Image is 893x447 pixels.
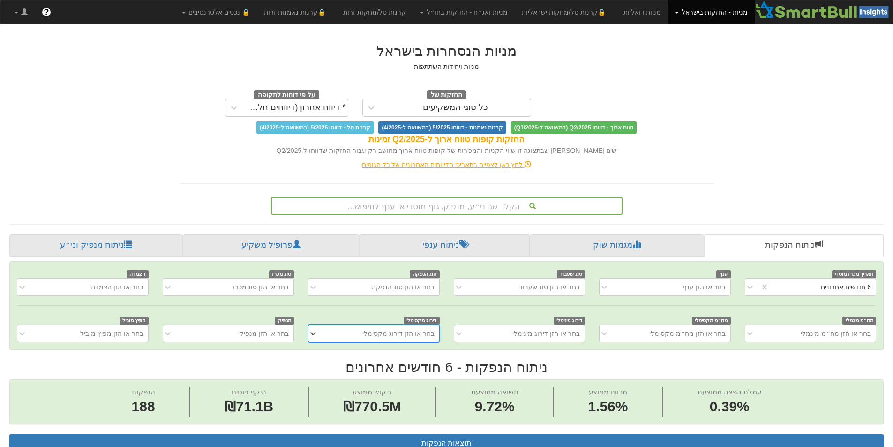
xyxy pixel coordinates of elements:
div: בחר או הזן סוג מכרז [233,282,289,292]
div: בחר או הזן סוג שעבוד [519,282,580,292]
span: מנפיק [275,317,294,325]
a: מניות ואג״ח - החזקות בחו״ל [413,0,515,24]
span: מח״מ מקסימלי [692,317,731,325]
a: קרנות סל/מחקות זרות [336,0,413,24]
div: בחר או הזן מנפיק [239,329,289,338]
div: לחץ כאן לצפייה בתאריכי הדיווחים האחרונים של כל הגופים [173,160,721,169]
span: ₪770.5M [343,399,401,414]
div: בחר או הזן ענף [683,282,726,292]
div: 6 חודשים אחרונים [821,282,871,292]
span: הנפקות [132,388,155,396]
a: מניות דואליות [616,0,668,24]
span: 9.72% [471,397,518,417]
span: על פי דוחות לתקופה [254,90,319,100]
a: 🔒קרנות סל/מחקות ישראליות [515,0,616,24]
a: ניתוח הנפקות [704,234,884,257]
div: בחר או הזן הצמדה [91,282,143,292]
span: ₪71.1B [225,399,273,414]
div: החזקות קופות טווח ארוך ל-Q2/2025 זמינות [180,134,714,146]
a: מגמות שוק [530,234,704,257]
span: עמלת הפצה ממוצעת [698,388,761,396]
span: 1.56% [588,397,628,417]
span: דירוג מקסימלי [404,317,440,325]
span: היקף גיוסים [232,388,266,396]
span: סוג מכרז [269,270,294,278]
span: 188 [132,397,155,417]
span: החזקות של [427,90,466,100]
span: ? [44,8,49,17]
a: ? [35,0,58,24]
h2: ניתוח הנפקות - 6 חודשים אחרונים [9,359,884,375]
a: 🔒קרנות נאמנות זרות [257,0,337,24]
h2: מניות הנסחרות בישראל [180,43,714,59]
span: הצמדה [127,270,149,278]
img: Smartbull [755,0,893,19]
div: בחר או הזן דירוג מקסימלי [362,329,435,338]
a: מניות - החזקות בישראל [668,0,754,24]
a: ניתוח מנפיק וני״ע [9,234,183,257]
span: טווח ארוך - דיווחי Q2/2025 (בהשוואה ל-Q1/2025) [511,121,637,134]
a: 🔒 נכסים אלטרנטיבים [175,0,257,24]
div: בחר או הזן מח״מ מקסימלי [649,329,726,338]
div: * דיווח אחרון (דיווחים חלקיים) [245,103,346,113]
div: בחר או הזן סוג הנפקה [372,282,435,292]
span: סוג הנפקה [410,270,440,278]
div: כל סוגי המשקיעים [423,103,488,113]
span: ביקוש ממוצע [353,388,392,396]
span: מפיץ מוביל [120,317,149,325]
span: ענף [716,270,731,278]
span: 0.39% [698,397,761,417]
div: שים [PERSON_NAME] שבתצוגה זו שווי הקניות והמכירות של קופות טווח ארוך מחושב רק עבור החזקות שדווחו ... [180,146,714,155]
div: הקלד שם ני״ע, מנפיק, גוף מוסדי או ענף לחיפוש... [272,198,622,214]
div: בחר או הזן דירוג מינימלי [512,329,580,338]
h5: מניות ויחידות השתתפות [180,63,714,70]
span: קרנות נאמנות - דיווחי 5/2025 (בהשוואה ל-4/2025) [378,121,506,134]
span: תשואה ממוצעת [471,388,518,396]
span: סוג שעבוד [557,270,585,278]
div: בחר או הזן מח״מ מינמלי [801,329,871,338]
a: פרופיל משקיע [183,234,359,257]
span: קרנות סל - דיווחי 5/2025 (בהשוואה ל-4/2025) [256,121,374,134]
div: בחר או הזן מפיץ מוביל [80,329,143,338]
span: דירוג מינימלי [554,317,585,325]
span: מרווח ממוצע [589,388,627,396]
a: ניתוח ענפי [360,234,530,257]
span: מח״מ מינמלי [842,317,876,325]
span: תאריך מכרז מוסדי [832,270,876,278]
